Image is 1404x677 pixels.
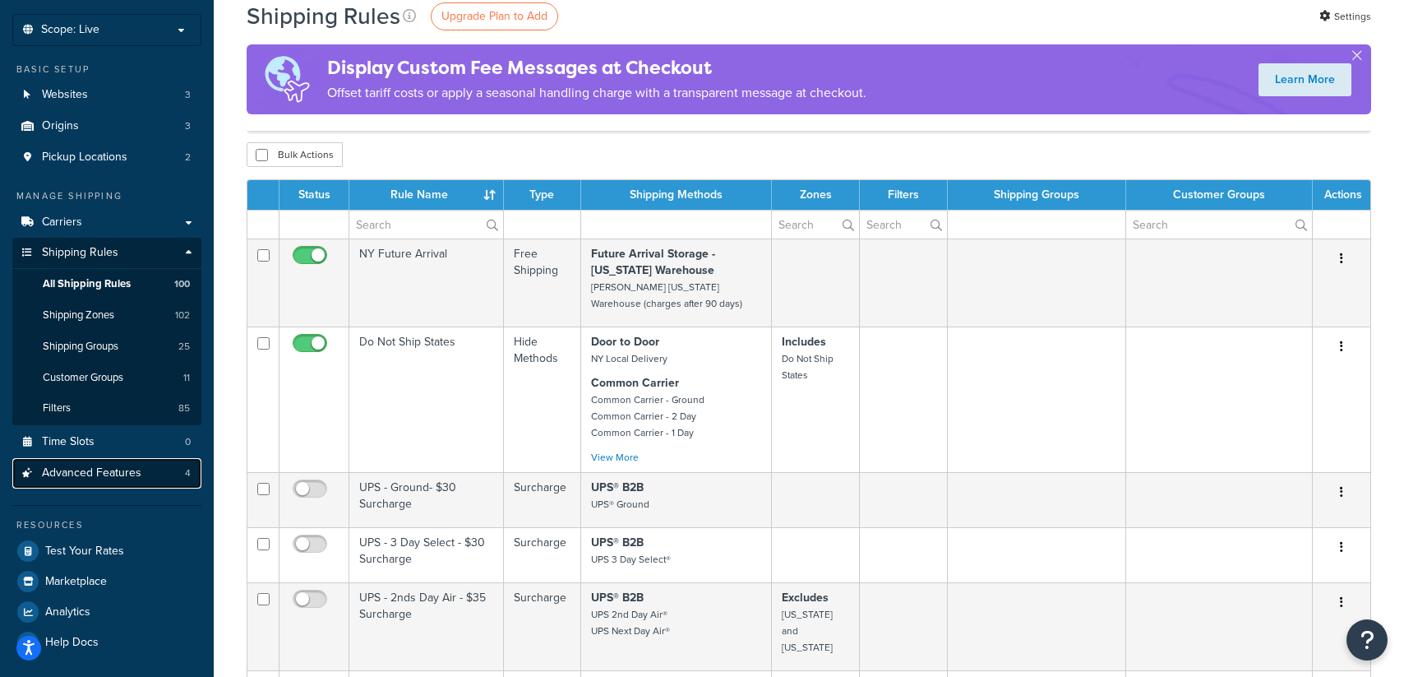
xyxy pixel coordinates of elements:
[12,628,201,657] a: Help Docs
[504,582,580,670] td: Surcharge
[591,497,649,512] small: UPS® Ground
[185,88,191,102] span: 3
[45,636,99,650] span: Help Docs
[860,211,946,239] input: Search
[591,392,704,440] small: Common Carrier - Ground Common Carrier - 2 Day Common Carrier - 1 Day
[591,607,670,638] small: UPS 2nd Day Air® UPS Next Day Air®
[12,536,201,566] a: Test Your Rates
[42,88,88,102] span: Websites
[504,239,580,327] td: Free Shipping
[591,374,679,392] strong: Common Carrier
[174,277,190,291] span: 100
[42,435,95,449] span: Time Slots
[581,180,773,210] th: Shipping Methods
[42,151,127,165] span: Pickup Locations
[12,111,201,141] li: Origins
[1259,63,1351,96] a: Learn More
[41,23,99,37] span: Scope: Live
[782,607,833,655] small: [US_STATE] and [US_STATE]
[185,151,191,165] span: 2
[12,111,201,141] a: Origins 3
[349,239,504,327] td: NY Future Arrival
[12,300,201,331] a: Shipping Zones 102
[43,277,131,291] span: All Shipping Rules
[349,527,504,582] td: UPS - 3 Day Select - $30 Surcharge
[504,327,580,472] td: Hide Methods
[12,427,201,457] li: Time Slots
[12,142,201,173] a: Pickup Locations 2
[431,2,558,30] a: Upgrade Plan to Add
[12,207,201,238] a: Carriers
[183,371,190,385] span: 11
[349,582,504,670] td: UPS - 2nds Day Air - $35 Surcharge
[591,333,659,350] strong: Door to Door
[43,401,71,415] span: Filters
[349,211,503,239] input: Search
[12,458,201,489] a: Advanced Features 4
[860,180,947,210] th: Filters
[12,567,201,596] a: Marketplace
[12,142,201,173] li: Pickup Locations
[1126,180,1313,210] th: Customer Groups
[279,180,349,210] th: Status
[1126,211,1312,239] input: Search
[45,575,107,589] span: Marketplace
[43,340,118,354] span: Shipping Groups
[12,363,201,393] li: Customer Groups
[42,119,79,133] span: Origins
[12,393,201,424] a: Filters 85
[591,351,667,366] small: NY Local Delivery
[12,597,201,627] a: Analytics
[12,63,201,77] div: Basic Setup
[1319,5,1371,28] a: Settings
[12,363,201,393] a: Customer Groups 11
[591,552,671,567] small: UPS 3 Day Select®
[504,527,580,582] td: Surcharge
[12,393,201,424] li: Filters
[349,180,504,210] th: Rule Name : activate to sort column ascending
[12,458,201,489] li: Advanced Features
[591,534,644,551] strong: UPS® B2B
[441,7,547,25] span: Upgrade Plan to Add
[12,518,201,532] div: Resources
[1313,180,1370,210] th: Actions
[175,308,190,322] span: 102
[12,238,201,425] li: Shipping Rules
[12,269,201,299] li: All Shipping Rules
[782,333,826,350] strong: Includes
[591,479,644,496] strong: UPS® B2B
[43,308,114,322] span: Shipping Zones
[12,238,201,268] a: Shipping Rules
[12,269,201,299] a: All Shipping Rules 100
[45,605,90,619] span: Analytics
[185,466,191,480] span: 4
[948,180,1126,210] th: Shipping Groups
[327,54,866,81] h4: Display Custom Fee Messages at Checkout
[782,351,834,383] small: Do Not Ship States
[591,280,742,311] small: [PERSON_NAME] [US_STATE] Warehouse (charges after 90 days)
[504,180,580,210] th: Type
[12,189,201,203] div: Manage Shipping
[247,142,343,167] button: Bulk Actions
[42,216,82,230] span: Carriers
[772,211,859,239] input: Search
[591,450,639,465] a: View More
[45,545,124,559] span: Test Your Rates
[349,472,504,527] td: UPS - Ground- $30 Surcharge
[504,472,580,527] td: Surcharge
[12,80,201,110] li: Websites
[782,589,829,606] strong: Excludes
[1346,619,1388,661] button: Open Resource Center
[327,81,866,104] p: Offset tariff costs or apply a seasonal handling charge with a transparent message at checkout.
[178,401,190,415] span: 85
[12,332,201,362] a: Shipping Groups 25
[12,80,201,110] a: Websites 3
[185,435,191,449] span: 0
[42,246,118,260] span: Shipping Rules
[591,245,715,279] strong: Future Arrival Storage - [US_STATE] Warehouse
[349,327,504,472] td: Do Not Ship States
[247,44,327,114] img: duties-banner-06bc72dcb5fe05cb3f9472aba00be2ae8eb53ab6f0d8bb03d382ba314ac3c341.png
